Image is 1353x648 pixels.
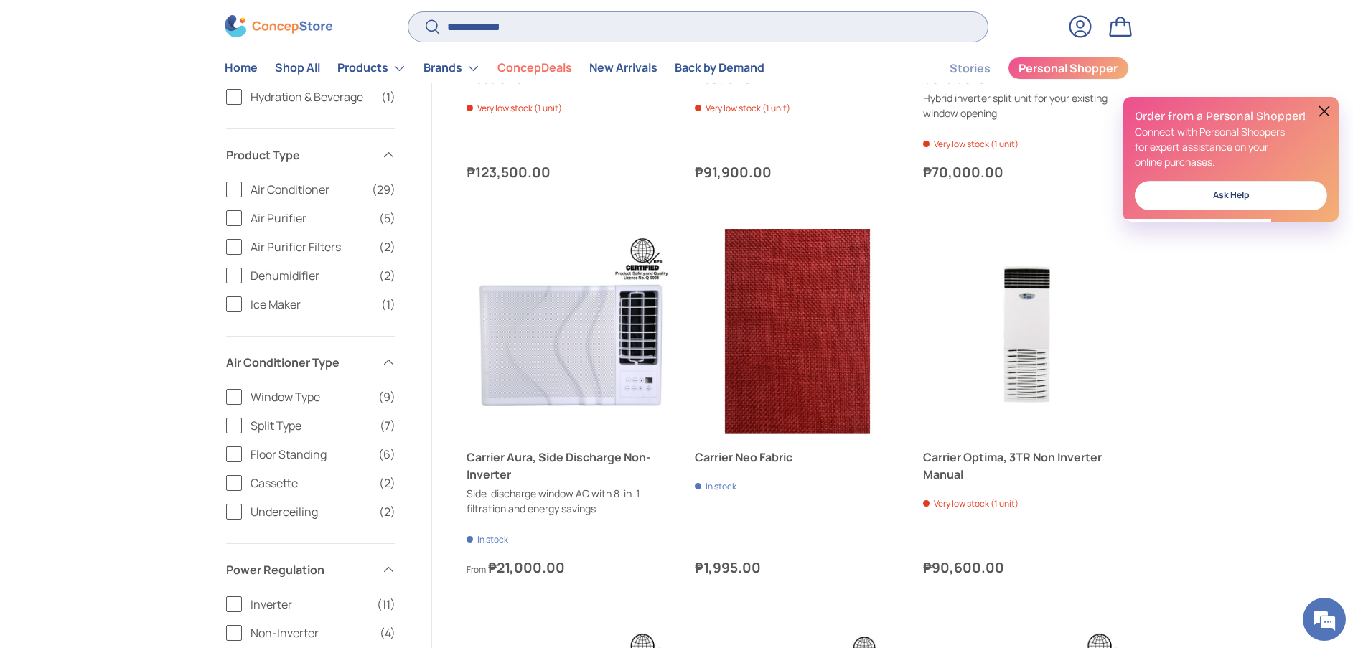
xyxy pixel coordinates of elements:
[225,54,764,83] nav: Primary
[251,417,371,434] span: Split Type
[467,53,672,88] a: Carrier Optima, 5TR Non Inverter Electronic
[381,88,395,105] span: (1)
[923,229,1128,434] a: Carrier Optima, 3TR Non Inverter Manual
[226,561,373,578] span: Power Regulation
[377,596,395,613] span: (11)
[381,296,395,313] span: (1)
[695,449,900,466] a: Carrier Neo Fabric
[379,474,395,492] span: (2)
[497,55,572,83] a: ConcepDeals
[378,388,395,405] span: (9)
[251,296,373,313] span: Ice Maker
[378,446,395,463] span: (6)
[225,55,258,83] a: Home
[695,53,900,88] a: Carrier Optima, 3TR Non Inverter Electronic
[1135,124,1327,169] p: Connect with Personal Shoppers for expert assistance on your online purchases.
[275,55,320,83] a: Shop All
[251,88,373,105] span: Hydration & Beverage
[923,229,1128,434] img: carrier-optima-3tr-non-inverter-manual-floor-standing-aircon-unit-full-view-concepstore
[950,55,991,83] a: Stories
[379,238,395,255] span: (2)
[923,53,1128,88] a: Carrier Flexi-Split, 2.0 HP Air Conditioner
[226,354,373,371] span: Air Conditioner Type
[251,503,370,520] span: Underceiling
[675,55,764,83] a: Back by Demand
[695,229,900,434] a: Carrier Neo Fabric
[380,624,395,642] span: (4)
[379,210,395,227] span: (5)
[915,54,1129,83] nav: Secondary
[251,210,370,227] span: Air Purifier
[415,54,489,83] summary: Brands
[251,446,370,463] span: Floor Standing
[379,267,395,284] span: (2)
[1135,108,1327,124] h2: Order from a Personal Shopper!
[226,337,395,388] summary: Air Conditioner Type
[251,596,368,613] span: Inverter
[1019,63,1118,75] span: Personal Shopper
[467,449,672,483] a: Carrier Aura, Side Discharge Non-Inverter
[226,146,373,164] span: Product Type
[467,229,672,434] a: Carrier Aura, Side Discharge Non-Inverter
[251,267,370,284] span: Dehumidifier
[225,16,332,38] img: ConcepStore
[251,238,370,255] span: Air Purifier Filters
[226,544,395,596] summary: Power Regulation
[380,417,395,434] span: (7)
[251,181,363,198] span: Air Conditioner
[372,181,395,198] span: (29)
[923,449,1128,483] a: Carrier Optima, 3TR Non Inverter Manual
[1008,57,1129,80] a: Personal Shopper
[329,54,415,83] summary: Products
[226,129,395,181] summary: Product Type
[1135,181,1327,210] a: Ask Help
[251,388,370,405] span: Window Type
[251,474,370,492] span: Cassette
[379,503,395,520] span: (2)
[589,55,657,83] a: New Arrivals
[251,624,371,642] span: Non-Inverter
